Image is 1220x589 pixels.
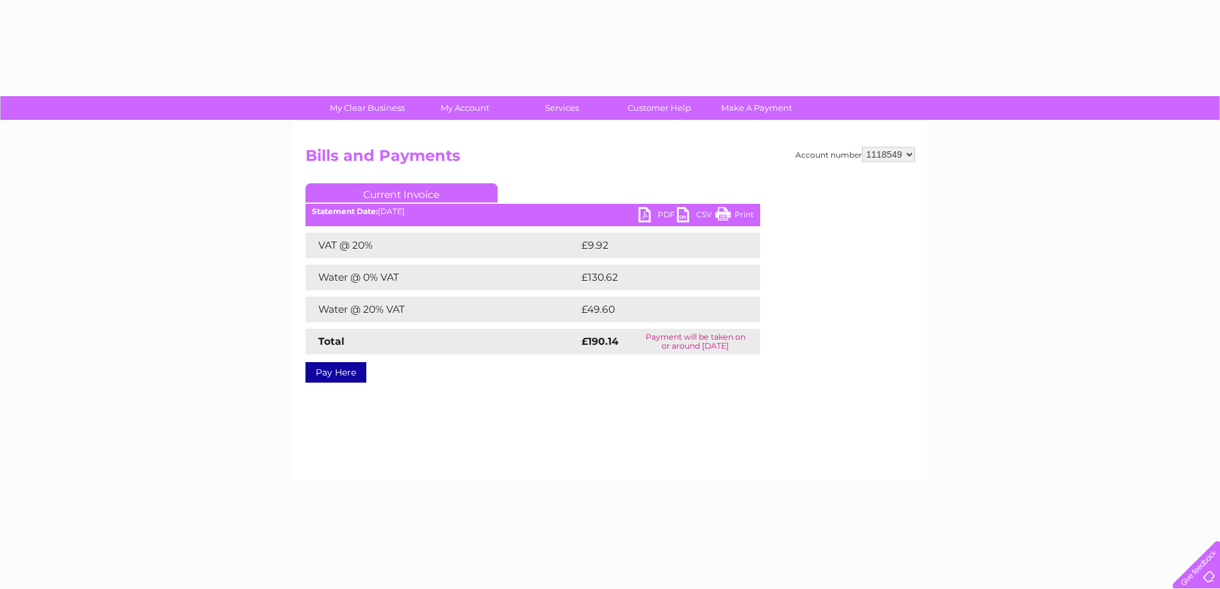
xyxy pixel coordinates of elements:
[677,207,715,226] a: CSV
[318,335,345,347] strong: Total
[305,183,498,203] a: Current Invoice
[305,147,915,171] h2: Bills and Payments
[509,96,615,120] a: Services
[314,96,420,120] a: My Clear Business
[305,265,578,290] td: Water @ 0% VAT
[578,233,731,258] td: £9.92
[638,207,677,226] a: PDF
[704,96,809,120] a: Make A Payment
[715,207,754,226] a: Print
[582,335,619,347] strong: £190.14
[578,297,735,322] td: £49.60
[795,147,915,162] div: Account number
[312,206,378,216] b: Statement Date:
[578,265,736,290] td: £130.62
[305,297,578,322] td: Water @ 20% VAT
[631,329,760,354] td: Payment will be taken on or around [DATE]
[305,362,366,383] a: Pay Here
[412,96,517,120] a: My Account
[305,233,578,258] td: VAT @ 20%
[606,96,712,120] a: Customer Help
[305,207,760,216] div: [DATE]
